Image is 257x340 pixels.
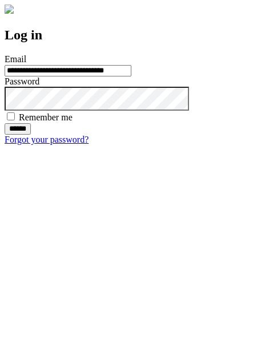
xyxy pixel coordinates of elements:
[19,112,73,122] label: Remember me
[5,135,89,144] a: Forgot your password?
[5,54,26,64] label: Email
[5,27,252,43] h2: Log in
[5,76,39,86] label: Password
[5,5,14,14] img: logo-4e3dc11c47720685a147b03b5a06dd966a58ff35d612b21f08c02c0306f2b779.png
